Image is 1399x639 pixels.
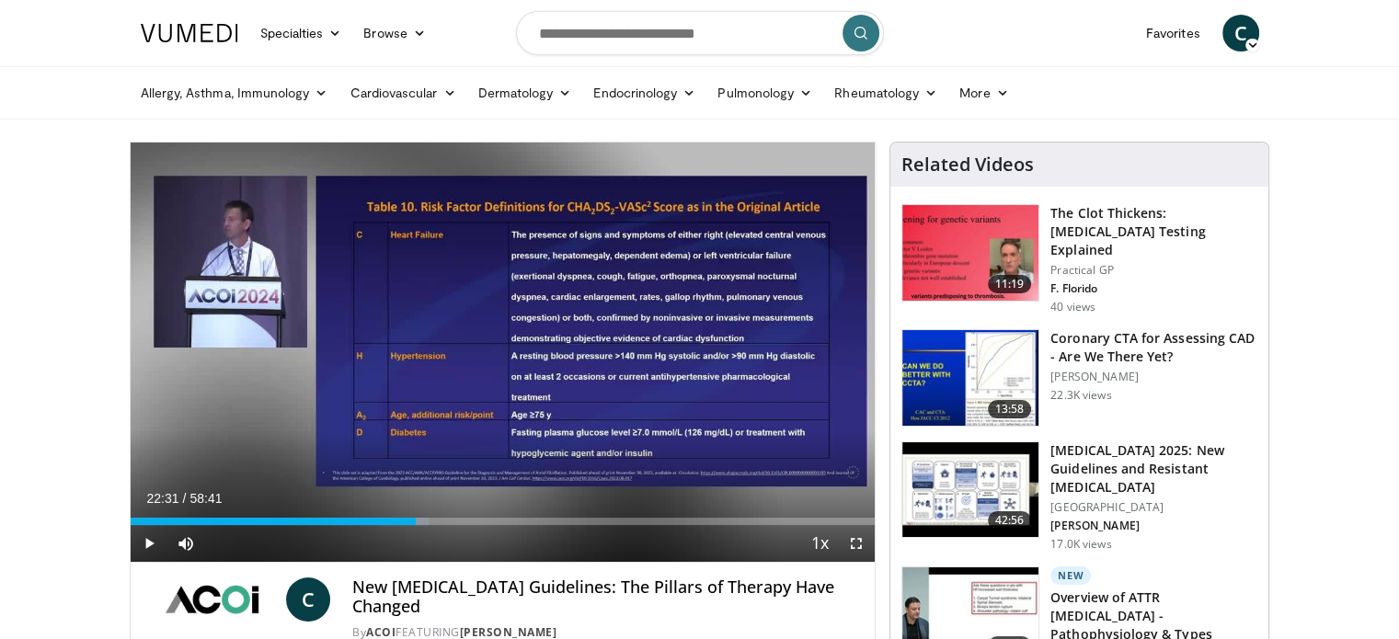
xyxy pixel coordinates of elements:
p: Practical GP [1050,263,1257,278]
a: Dermatology [467,74,583,111]
video-js: Video Player [131,143,876,563]
p: 22.3K views [1050,388,1111,403]
img: VuMedi Logo [141,24,238,42]
img: ACOI [145,577,279,622]
span: 22:31 [147,491,179,506]
a: 13:58 Coronary CTA for Assessing CAD - Are We There Yet? [PERSON_NAME] 22.3K views [901,329,1257,427]
img: 280bcb39-0f4e-42eb-9c44-b41b9262a277.150x105_q85_crop-smart_upscale.jpg [902,442,1038,538]
p: New [1050,566,1091,585]
p: F. Florido [1050,281,1257,296]
img: 34b2b9a4-89e5-4b8c-b553-8a638b61a706.150x105_q85_crop-smart_upscale.jpg [902,330,1038,426]
h4: New [MEDICAL_DATA] Guidelines: The Pillars of Therapy Have Changed [352,577,860,617]
input: Search topics, interventions [516,11,884,55]
button: Mute [167,525,204,562]
span: 42:56 [988,511,1032,530]
a: More [948,74,1019,111]
span: 13:58 [988,400,1032,418]
h3: [MEDICAL_DATA] 2025: New Guidelines and Resistant [MEDICAL_DATA] [1050,441,1257,496]
img: 7b0db7e1-b310-4414-a1d3-dac447dbe739.150x105_q85_crop-smart_upscale.jpg [902,205,1038,301]
p: 40 views [1050,300,1095,314]
p: [PERSON_NAME] [1050,519,1257,533]
div: Progress Bar [131,518,876,525]
a: Specialties [249,15,353,51]
a: Pulmonology [706,74,823,111]
a: 11:19 The Clot Thickens: [MEDICAL_DATA] Testing Explained Practical GP F. Florido 40 views [901,204,1257,314]
a: Allergy, Asthma, Immunology [130,74,339,111]
a: Browse [352,15,437,51]
a: Endocrinology [582,74,706,111]
a: 42:56 [MEDICAL_DATA] 2025: New Guidelines and Resistant [MEDICAL_DATA] [GEOGRAPHIC_DATA] [PERSON_... [901,441,1257,552]
h3: Coronary CTA for Assessing CAD - Are We There Yet? [1050,329,1257,366]
a: C [1222,15,1259,51]
p: [GEOGRAPHIC_DATA] [1050,500,1257,515]
a: C [286,577,330,622]
span: / [183,491,187,506]
a: Rheumatology [823,74,948,111]
a: Cardiovascular [338,74,466,111]
h3: The Clot Thickens: [MEDICAL_DATA] Testing Explained [1050,204,1257,259]
a: Favorites [1135,15,1211,51]
span: 58:41 [189,491,222,506]
button: Play [131,525,167,562]
button: Playback Rate [801,525,838,562]
span: 11:19 [988,275,1032,293]
h4: Related Videos [901,154,1034,176]
button: Fullscreen [838,525,875,562]
p: [PERSON_NAME] [1050,370,1257,384]
p: 17.0K views [1050,537,1111,552]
